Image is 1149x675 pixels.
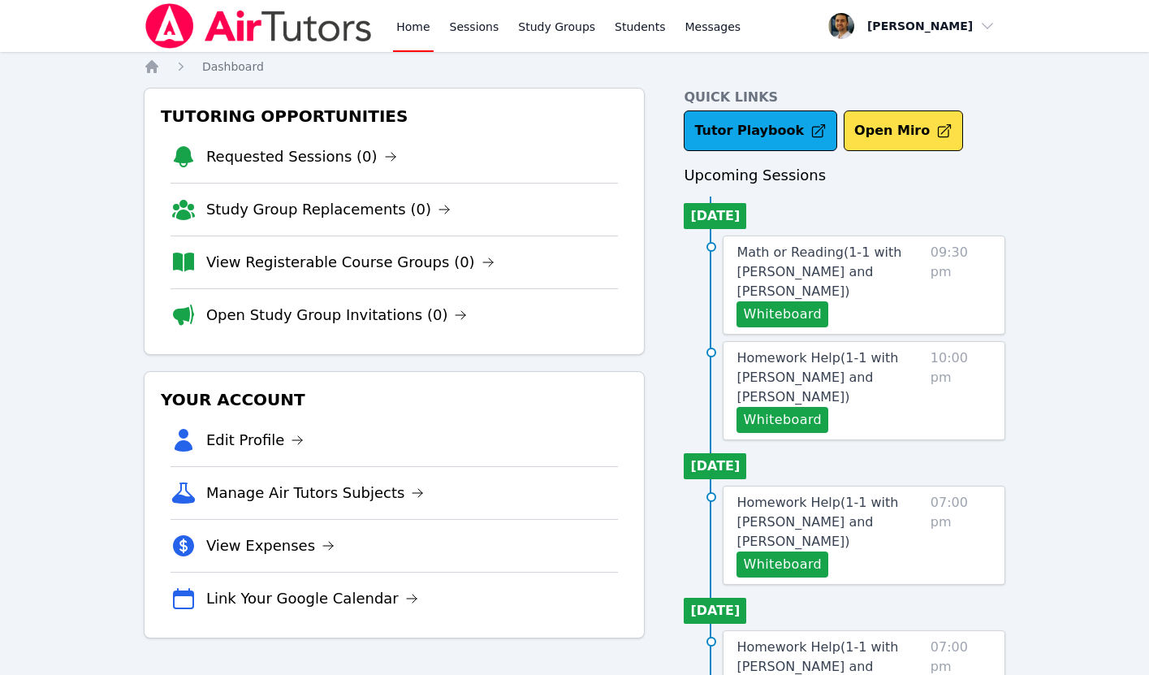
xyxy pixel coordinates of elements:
[684,164,1005,187] h3: Upcoming Sessions
[684,453,746,479] li: [DATE]
[736,350,898,405] span: Homework Help ( 1-1 with [PERSON_NAME] and [PERSON_NAME] )
[144,3,374,49] img: Air Tutors
[206,304,468,327] a: Open Study Group Invitations (0)
[736,301,828,327] button: Whiteboard
[736,407,828,433] button: Whiteboard
[206,482,425,504] a: Manage Air Tutors Subjects
[736,348,923,407] a: Homework Help(1-1 with [PERSON_NAME] and [PERSON_NAME])
[684,110,837,151] a: Tutor Playbook
[931,243,991,327] span: 09:30 pm
[206,251,495,274] a: View Registerable Course Groups (0)
[206,198,451,221] a: Study Group Replacements (0)
[158,385,632,414] h3: Your Account
[736,495,898,549] span: Homework Help ( 1-1 with [PERSON_NAME] and [PERSON_NAME] )
[206,587,418,610] a: Link Your Google Calendar
[736,493,923,552] a: Homework Help(1-1 with [PERSON_NAME] and [PERSON_NAME])
[736,552,828,578] button: Whiteboard
[206,429,305,452] a: Edit Profile
[202,60,264,73] span: Dashboard
[684,203,746,229] li: [DATE]
[736,243,923,301] a: Math or Reading(1-1 with [PERSON_NAME] and [PERSON_NAME])
[685,19,741,35] span: Messages
[684,88,1005,107] h4: Quick Links
[202,58,264,75] a: Dashboard
[844,110,963,151] button: Open Miro
[736,244,901,299] span: Math or Reading ( 1-1 with [PERSON_NAME] and [PERSON_NAME] )
[144,58,1005,75] nav: Breadcrumb
[206,534,335,557] a: View Expenses
[206,145,397,168] a: Requested Sessions (0)
[931,348,991,433] span: 10:00 pm
[158,102,632,131] h3: Tutoring Opportunities
[931,493,991,578] span: 07:00 pm
[684,598,746,624] li: [DATE]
